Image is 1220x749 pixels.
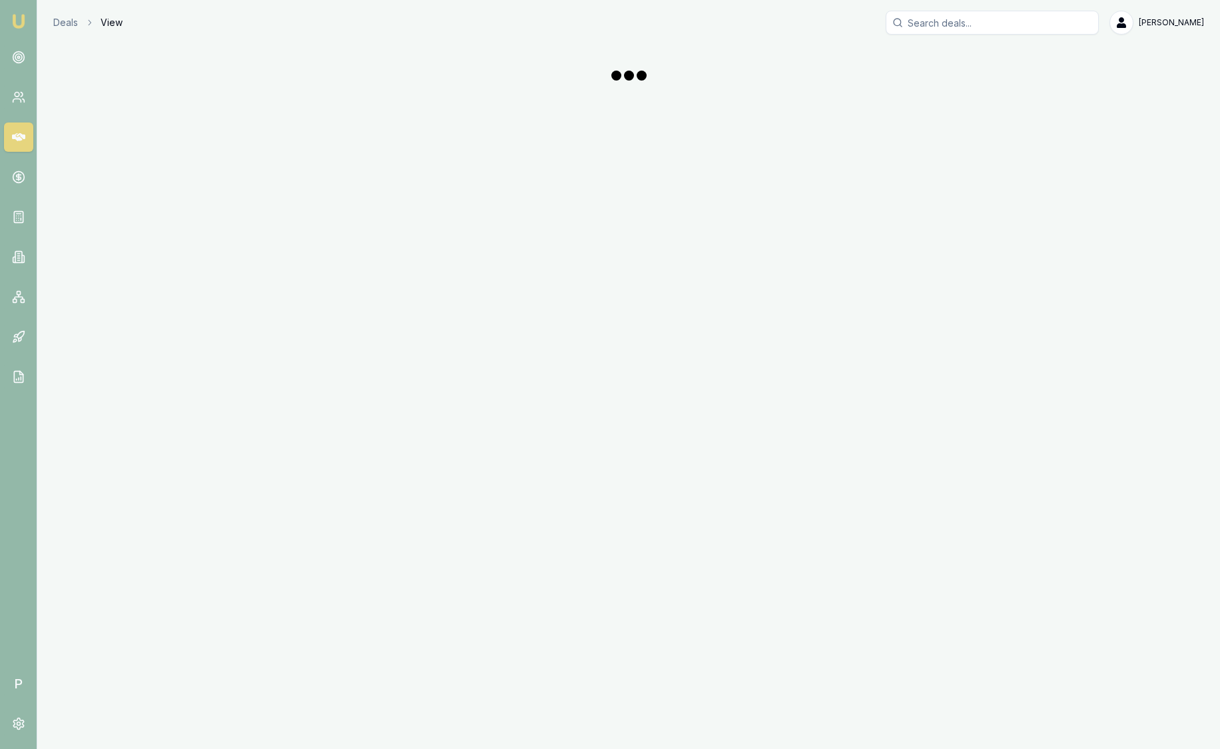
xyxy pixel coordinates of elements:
span: P [4,669,33,698]
span: [PERSON_NAME] [1139,17,1204,28]
nav: breadcrumb [53,16,123,29]
a: Deals [53,16,78,29]
input: Search deals [886,11,1099,35]
img: emu-icon-u.png [11,13,27,29]
span: View [101,16,123,29]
